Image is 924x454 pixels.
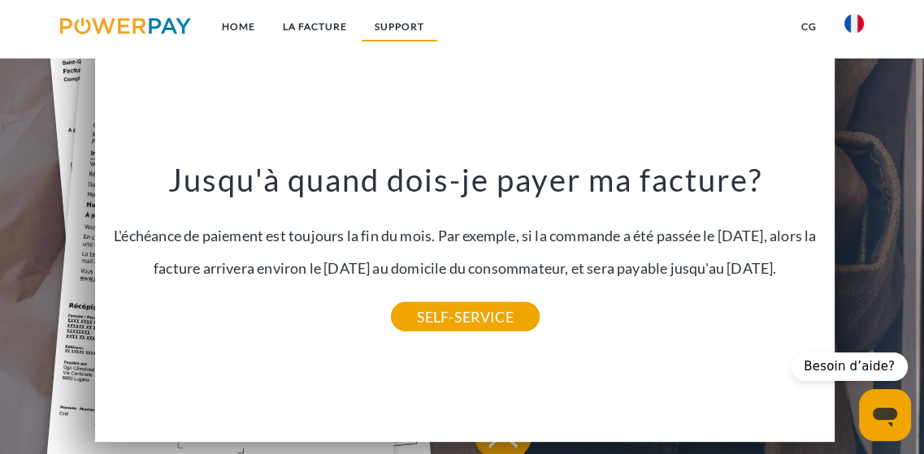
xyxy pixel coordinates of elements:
[787,12,831,41] a: CG
[844,14,864,33] img: fr
[104,160,826,199] h3: Jusqu'à quand dois-je payer ma facture?
[208,12,269,41] a: Home
[391,302,540,331] a: SELF-SERVICE
[859,389,911,441] iframe: Bouton de lancement de la fenêtre de messagerie, conversation en cours
[361,12,438,41] a: Support
[269,12,361,41] a: LA FACTURE
[791,352,908,381] div: Besoin d’aide?
[104,160,826,317] div: L'échéance de paiement est toujours la fin du mois. Par exemple, si la commande a été passée le [...
[60,18,191,34] img: logo-powerpay.svg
